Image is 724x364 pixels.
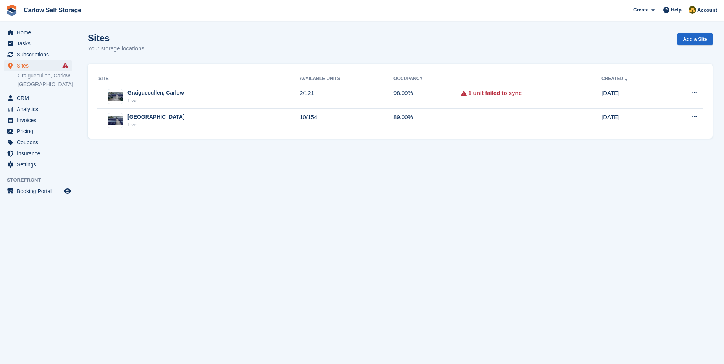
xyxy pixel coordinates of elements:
[4,93,72,103] a: menu
[6,5,18,16] img: stora-icon-8386f47178a22dfd0bd8f6a31ec36ba5ce8667c1dd55bd0f319d3a0aa187defe.svg
[17,104,63,114] span: Analytics
[601,109,666,132] td: [DATE]
[18,81,72,88] a: [GEOGRAPHIC_DATA]
[4,49,72,60] a: menu
[62,63,68,69] i: Smart entry sync failures have occurred
[300,73,393,85] th: Available Units
[17,137,63,148] span: Coupons
[4,148,72,159] a: menu
[393,85,461,109] td: 98.09%
[17,159,63,170] span: Settings
[468,89,522,98] a: 1 unit failed to sync
[393,73,461,85] th: Occupancy
[393,109,461,132] td: 89.00%
[17,148,63,159] span: Insurance
[4,137,72,148] a: menu
[4,27,72,38] a: menu
[17,49,63,60] span: Subscriptions
[677,33,713,45] a: Add a Site
[671,6,682,14] span: Help
[4,159,72,170] a: menu
[4,60,72,71] a: menu
[21,4,84,16] a: Carlow Self Storage
[63,187,72,196] a: Preview store
[633,6,648,14] span: Create
[4,115,72,126] a: menu
[4,186,72,196] a: menu
[17,60,63,71] span: Sites
[88,33,144,43] h1: Sites
[4,126,72,137] a: menu
[88,44,144,53] p: Your storage locations
[7,176,76,184] span: Storefront
[601,85,666,109] td: [DATE]
[127,113,185,121] div: [GEOGRAPHIC_DATA]
[17,115,63,126] span: Invoices
[689,6,696,14] img: Kevin Moore
[300,109,393,132] td: 10/154
[17,93,63,103] span: CRM
[127,97,184,105] div: Live
[17,186,63,196] span: Booking Portal
[697,6,717,14] span: Account
[18,72,72,79] a: Graiguecullen, Carlow
[601,76,629,81] a: Created
[108,92,123,101] img: Image of Graiguecullen, Carlow site
[17,126,63,137] span: Pricing
[127,89,184,97] div: Graiguecullen, Carlow
[108,116,123,125] img: Image of Dublin Road, Carlow site
[300,85,393,109] td: 2/121
[97,73,300,85] th: Site
[17,38,63,49] span: Tasks
[17,27,63,38] span: Home
[4,38,72,49] a: menu
[127,121,185,129] div: Live
[4,104,72,114] a: menu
